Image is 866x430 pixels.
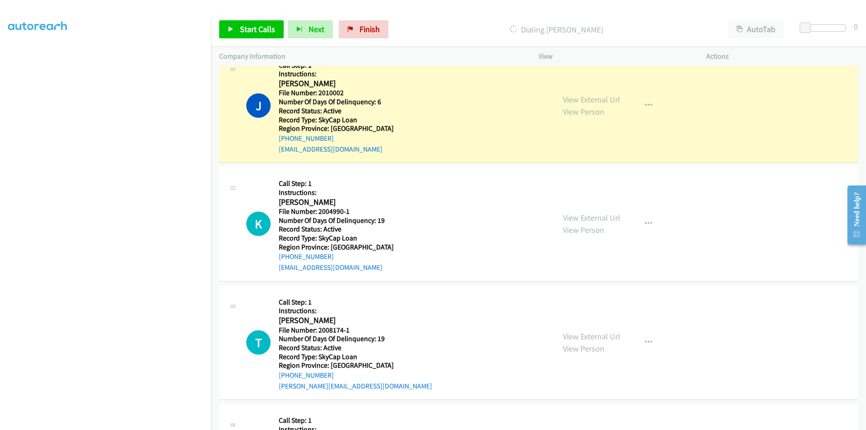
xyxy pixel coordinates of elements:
[728,20,784,38] button: AutoTab
[563,331,620,342] a: View External Url
[279,225,394,234] h5: Record Status: Active
[309,24,324,34] span: Next
[279,252,334,261] a: [PHONE_NUMBER]
[279,145,382,153] a: [EMAIL_ADDRESS][DOMAIN_NAME]
[563,94,620,105] a: View External Url
[279,69,394,79] h5: Instructions:
[219,51,522,62] p: Company Information
[279,263,382,272] a: [EMAIL_ADDRESS][DOMAIN_NAME]
[279,79,394,89] h2: [PERSON_NAME]
[279,243,394,252] h5: Region Province: [GEOGRAPHIC_DATA]
[279,298,432,307] h5: Call Step: 1
[279,416,394,425] h5: Call Step: 1
[279,326,432,335] h5: File Number: 2008174-1
[279,124,394,133] h5: Region Province: [GEOGRAPHIC_DATA]
[563,106,604,117] a: View Person
[401,23,712,36] p: Dialing [PERSON_NAME]
[563,343,604,354] a: View Person
[246,212,271,236] h1: K
[279,197,394,208] h2: [PERSON_NAME]
[279,352,432,361] h5: Record Type: SkyCap Loan
[246,330,271,355] h1: T
[279,88,394,97] h5: File Number: 2010002
[279,315,432,326] h2: [PERSON_NAME]
[854,20,858,32] div: 0
[246,330,271,355] div: The call is yet to be attempted
[279,382,432,390] a: [PERSON_NAME][EMAIL_ADDRESS][DOMAIN_NAME]
[279,134,334,143] a: [PHONE_NUMBER]
[563,225,604,235] a: View Person
[804,24,846,32] div: Delay between calls (in seconds)
[279,116,394,125] h5: Record Type: SkyCap Loan
[279,97,394,106] h5: Number Of Days Of Delinquency: 6
[279,188,394,197] h5: Instructions:
[279,207,394,216] h5: File Number: 2004990-1
[279,234,394,243] h5: Record Type: SkyCap Loan
[279,343,432,352] h5: Record Status: Active
[359,24,380,34] span: Finish
[539,51,690,62] p: View
[288,20,333,38] button: Next
[279,179,394,188] h5: Call Step: 1
[563,213,620,223] a: View External Url
[706,51,858,62] p: Actions
[279,334,432,343] h5: Number Of Days Of Delinquency: 19
[279,106,394,116] h5: Record Status: Active
[279,361,432,370] h5: Region Province: [GEOGRAPHIC_DATA]
[840,179,866,251] iframe: Resource Center
[339,20,388,38] a: Finish
[246,93,271,118] h1: J
[219,20,284,38] a: Start Calls
[279,216,394,225] h5: Number Of Days Of Delinquency: 19
[240,24,275,34] span: Start Calls
[279,306,432,315] h5: Instructions:
[279,371,334,379] a: [PHONE_NUMBER]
